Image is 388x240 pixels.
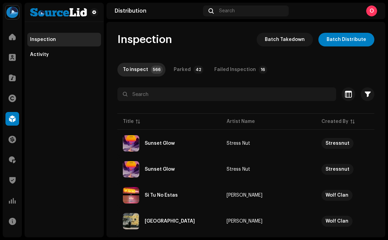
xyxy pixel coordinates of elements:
[227,193,262,198] div: [PERSON_NAME]
[115,8,200,14] div: Distribution
[117,33,172,46] span: Inspection
[174,63,191,76] div: Parked
[30,37,56,42] div: Inspection
[318,33,374,46] button: Batch Distribute
[5,5,19,19] img: 31a4402c-14a3-4296-bd18-489e15b936d7
[321,216,382,227] span: Wolf Clan
[326,138,349,149] div: Stressnut
[123,161,139,178] img: 64990f38-ea3a-43ff-8514-034b795fdee3
[219,8,235,14] span: Search
[321,164,382,175] span: Stressnut
[227,219,262,224] div: [PERSON_NAME]
[326,190,348,201] div: Wolf Clan
[227,141,250,146] div: Stress Nut
[366,5,377,16] div: O
[145,141,175,146] div: Sunset Glow
[326,216,348,227] div: Wolf Clan
[227,167,311,172] span: Stress Nut
[123,118,134,125] div: Title
[214,63,256,76] div: Failed Inspection
[123,213,139,229] img: 70432243-599c-44b6-a8b5-a130a33ef774
[321,138,382,149] span: Stressnut
[193,66,203,74] p-badge: 42
[326,164,349,175] div: Stressnut
[145,167,175,172] div: Sunset Glow
[227,193,311,198] span: Young Eiby
[327,33,366,46] span: Batch Distribute
[30,8,87,16] img: a844ea3f-1244-43b2-9513-254a93cc0c5e
[257,33,313,46] button: Batch Takedown
[117,87,336,101] input: Search
[227,141,311,146] span: Stress Nut
[123,135,139,152] img: be391eb9-4deb-4099-a94b-e7e334020c64
[145,193,178,198] div: Si Tu No Estas
[30,52,49,57] div: Activity
[259,66,267,74] p-badge: 16
[123,187,139,203] img: 03b4965b-5d45-43f0-bcba-6a3db5f28258
[227,167,250,172] div: Stress Nut
[123,63,148,76] div: To inspect
[27,48,101,61] re-m-nav-item: Activity
[151,66,163,74] p-badge: 566
[265,33,305,46] span: Batch Takedown
[321,118,348,125] div: Created By
[321,190,382,201] span: Wolf Clan
[145,219,195,224] div: Cartagena
[27,33,101,46] re-m-nav-item: Inspection
[227,219,311,224] span: Young Eiby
